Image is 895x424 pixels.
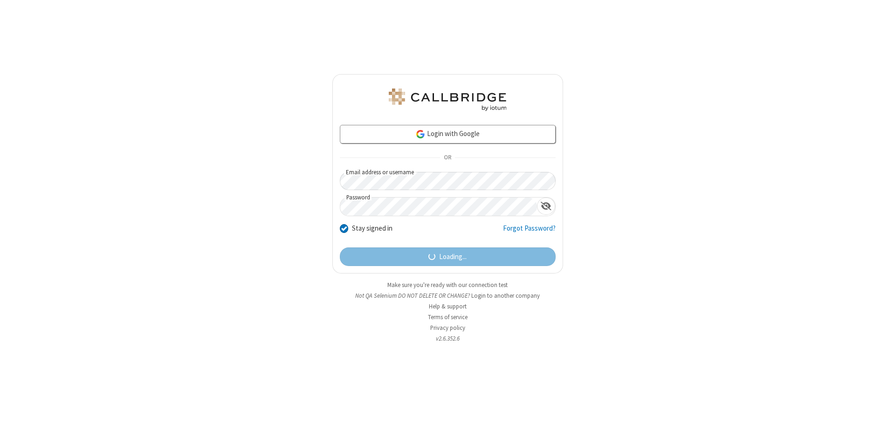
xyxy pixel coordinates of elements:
li: Not QA Selenium DO NOT DELETE OR CHANGE? [332,291,563,300]
span: Loading... [439,252,467,262]
label: Stay signed in [352,223,392,234]
a: Privacy policy [430,324,465,332]
button: Loading... [340,247,556,266]
img: QA Selenium DO NOT DELETE OR CHANGE [387,89,508,111]
div: Show password [537,198,555,215]
li: v2.6.352.6 [332,334,563,343]
a: Login with Google [340,125,556,144]
a: Make sure you're ready with our connection test [387,281,508,289]
button: Login to another company [471,291,540,300]
a: Forgot Password? [503,223,556,241]
img: google-icon.png [415,129,426,139]
a: Help & support [429,302,467,310]
iframe: Chat [872,400,888,417]
a: Terms of service [428,313,468,321]
span: OR [440,151,455,164]
input: Email address or username [340,172,556,190]
input: Password [340,198,537,216]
